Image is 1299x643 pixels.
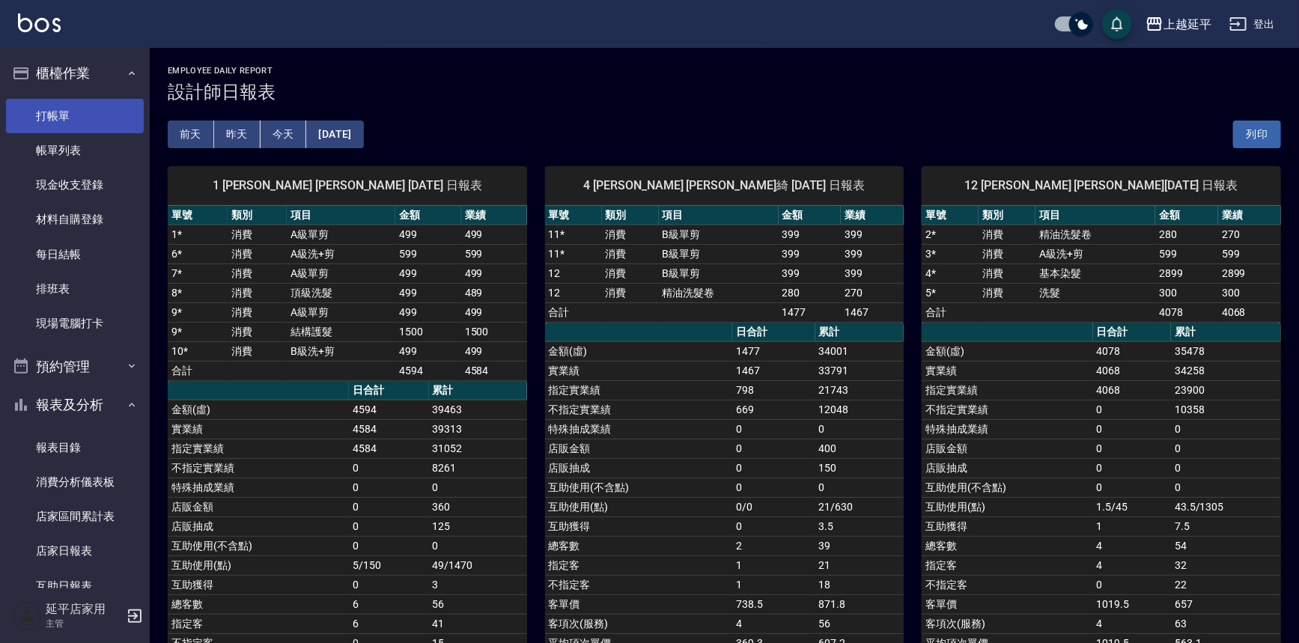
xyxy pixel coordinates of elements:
[306,121,363,148] button: [DATE]
[228,283,288,302] td: 消費
[922,575,1092,594] td: 不指定客
[732,536,815,555] td: 2
[922,341,1092,361] td: 金額(虛)
[429,536,527,555] td: 0
[18,13,61,32] img: Logo
[563,178,886,193] span: 4 [PERSON_NAME] [PERSON_NAME]綺 [DATE] 日報表
[922,478,1092,497] td: 互助使用(不含點)
[349,400,429,419] td: 4594
[461,283,527,302] td: 489
[922,516,1092,536] td: 互助獲得
[1093,614,1171,633] td: 4
[1171,536,1281,555] td: 54
[1093,555,1171,575] td: 4
[168,206,228,225] th: 單號
[349,381,429,400] th: 日合計
[1223,10,1281,38] button: 登出
[545,439,732,458] td: 店販金額
[6,569,144,603] a: 互助日報表
[461,225,527,244] td: 499
[922,594,1092,614] td: 客單價
[349,439,429,458] td: 4584
[732,400,815,419] td: 669
[168,614,349,633] td: 指定客
[815,458,904,478] td: 150
[1163,15,1211,34] div: 上越延平
[1093,419,1171,439] td: 0
[732,439,815,458] td: 0
[1093,439,1171,458] td: 0
[659,263,779,283] td: B級單剪
[1140,9,1217,40] button: 上越延平
[1171,575,1281,594] td: 22
[6,499,144,534] a: 店家區間累計表
[395,322,461,341] td: 1500
[815,516,904,536] td: 3.5
[168,575,349,594] td: 互助獲得
[429,555,527,575] td: 49/1470
[779,263,842,283] td: 399
[461,244,527,263] td: 599
[602,283,659,302] td: 消費
[168,361,228,380] td: 合計
[349,536,429,555] td: 0
[815,555,904,575] td: 21
[1035,244,1155,263] td: A級洗+剪
[659,206,779,225] th: 項目
[287,225,395,244] td: A級單剪
[732,614,815,633] td: 4
[261,121,307,148] button: 今天
[815,478,904,497] td: 0
[1102,9,1132,39] button: save
[168,206,527,381] table: a dense table
[1218,302,1281,322] td: 4068
[168,439,349,458] td: 指定實業績
[779,302,842,322] td: 1477
[1171,458,1281,478] td: 0
[549,287,561,299] a: 12
[1171,594,1281,614] td: 657
[168,497,349,516] td: 店販金額
[6,168,144,202] a: 現金收支登錄
[395,302,461,322] td: 499
[1035,206,1155,225] th: 項目
[815,594,904,614] td: 871.8
[732,361,815,380] td: 1467
[6,54,144,93] button: 櫃檯作業
[1218,225,1281,244] td: 270
[815,419,904,439] td: 0
[287,206,395,225] th: 項目
[1155,302,1218,322] td: 4078
[1093,361,1171,380] td: 4068
[395,263,461,283] td: 499
[545,302,602,322] td: 合計
[779,206,842,225] th: 金額
[228,225,288,244] td: 消費
[1155,244,1218,263] td: 599
[1093,536,1171,555] td: 4
[228,263,288,283] td: 消費
[349,575,429,594] td: 0
[168,555,349,575] td: 互助使用(點)
[545,419,732,439] td: 特殊抽成業績
[922,614,1092,633] td: 客項次(服務)
[545,380,732,400] td: 指定實業績
[12,601,42,631] img: Person
[841,206,904,225] th: 業績
[1218,283,1281,302] td: 300
[545,361,732,380] td: 實業績
[979,206,1035,225] th: 類別
[1171,614,1281,633] td: 63
[1155,225,1218,244] td: 280
[287,244,395,263] td: A級洗+剪
[602,206,659,225] th: 類別
[545,478,732,497] td: 互助使用(不含點)
[228,322,288,341] td: 消費
[545,594,732,614] td: 客單價
[602,244,659,263] td: 消費
[287,322,395,341] td: 結構護髮
[779,225,842,244] td: 399
[1093,341,1171,361] td: 4078
[545,458,732,478] td: 店販抽成
[429,575,527,594] td: 3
